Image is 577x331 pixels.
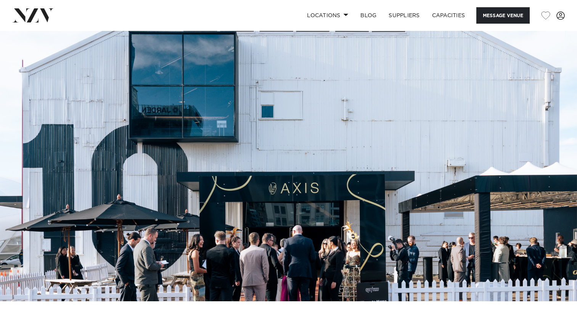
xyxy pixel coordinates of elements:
a: BLOG [354,7,383,24]
a: SUPPLIERS [383,7,426,24]
button: Message Venue [476,7,530,24]
a: Locations [301,7,354,24]
img: nzv-logo.png [12,8,54,22]
a: Capacities [426,7,471,24]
